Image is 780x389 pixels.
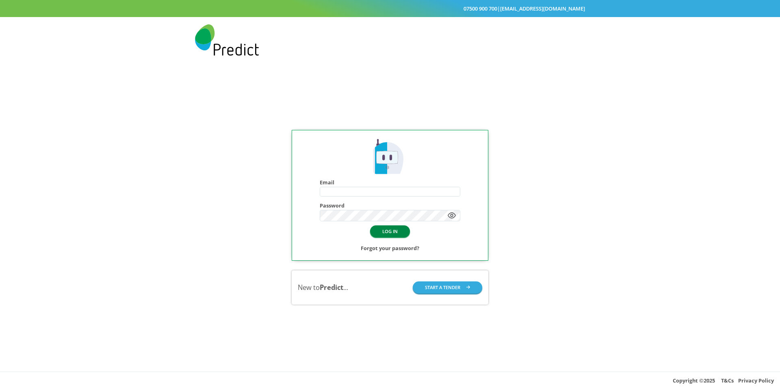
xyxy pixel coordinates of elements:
[464,5,497,12] a: 07500 900 700
[195,24,259,56] img: Predict Mobile
[738,377,774,384] a: Privacy Policy
[500,5,585,12] a: [EMAIL_ADDRESS][DOMAIN_NAME]
[413,281,483,293] button: START A TENDER
[361,243,419,253] a: Forgot your password?
[195,4,585,13] div: |
[320,203,460,209] h4: Password
[370,225,410,237] button: LOG IN
[320,283,343,292] b: Predict
[370,138,409,177] img: Predict Mobile
[721,377,734,384] a: T&Cs
[298,283,348,292] div: New to ...
[320,179,460,186] h4: Email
